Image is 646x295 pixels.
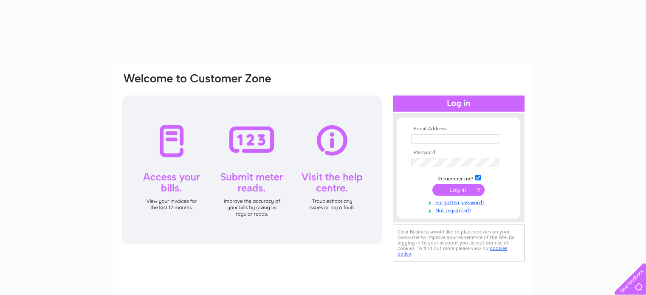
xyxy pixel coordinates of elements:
a: cookies policy [398,245,507,257]
th: Password: [409,150,508,156]
td: Remember me? [409,174,508,182]
input: Submit [432,184,485,196]
a: Forgotten password? [412,198,508,206]
th: Email Address: [409,126,508,132]
div: Clear Business would like to place cookies on your computer to improve your experience of the sit... [393,225,525,261]
a: Not registered? [412,206,508,214]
